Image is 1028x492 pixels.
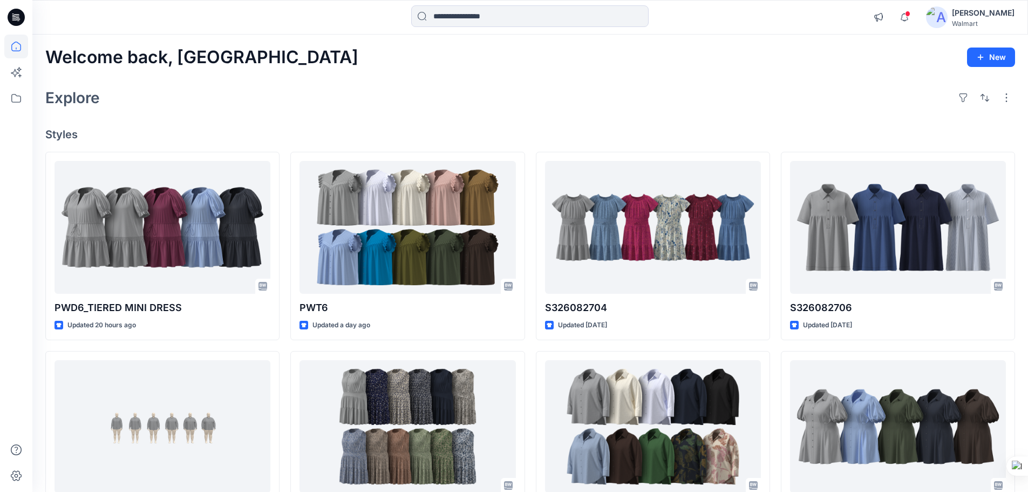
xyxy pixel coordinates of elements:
[558,320,607,331] p: Updated [DATE]
[55,161,270,294] a: PWD6_TIERED MINI DRESS
[926,6,948,28] img: avatar
[967,48,1015,67] button: New
[299,161,515,294] a: PWT6
[55,300,270,315] p: PWD6_TIERED MINI DRESS
[790,300,1006,315] p: S326082706
[312,320,370,331] p: Updated a day ago
[45,48,358,68] h2: Welcome back, [GEOGRAPHIC_DATA]
[952,19,1015,28] div: Walmart
[67,320,136,331] p: Updated 20 hours ago
[803,320,852,331] p: Updated [DATE]
[952,6,1015,19] div: [PERSON_NAME]
[545,161,761,294] a: S326082704
[299,300,515,315] p: PWT6
[790,161,1006,294] a: S326082706
[45,128,1015,141] h4: Styles
[45,89,100,106] h2: Explore
[545,300,761,315] p: S326082704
